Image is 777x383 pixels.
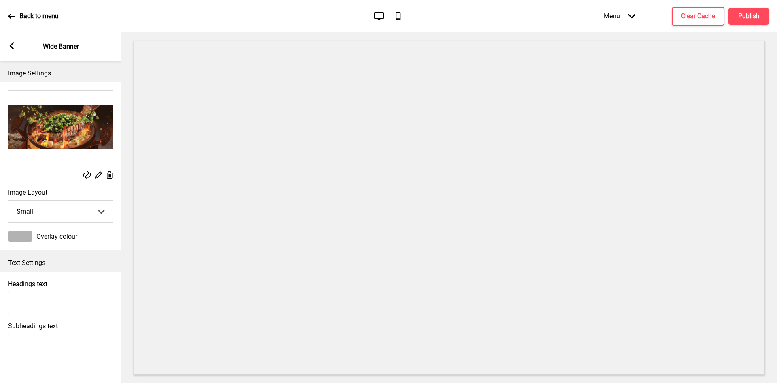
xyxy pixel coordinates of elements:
a: Back to menu [8,5,59,27]
p: Text Settings [8,259,113,267]
button: Clear Cache [672,7,724,26]
button: Publish [728,8,769,25]
label: Image Layout [8,188,113,196]
div: Menu [596,4,643,28]
span: Overlay colour [36,233,77,240]
div: Overlay colour [8,231,113,242]
label: Subheadings text [8,322,58,330]
img: Image [8,91,113,163]
p: Image Settings [8,69,113,78]
h4: Publish [738,12,760,21]
p: Back to menu [19,12,59,21]
label: Headings text [8,280,47,288]
h4: Clear Cache [681,12,715,21]
p: Wide Banner [43,42,79,51]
